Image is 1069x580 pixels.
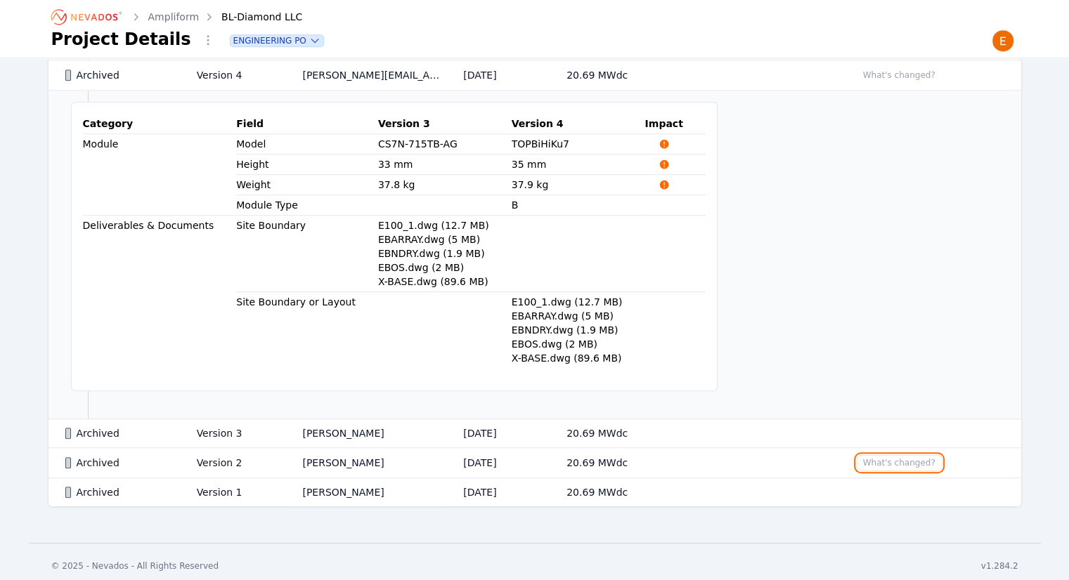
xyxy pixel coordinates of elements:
td: 20.69 MWdc [550,419,686,448]
td: 20.69 MWdc [550,448,686,478]
td: CS7N-715TB-AG [378,134,512,154]
td: Deliverables & Documents [83,216,237,369]
div: v1.284.2 [981,560,1018,572]
div: EBARRAY.dwg (5 MB) [378,232,489,246]
button: What's changed? [857,67,942,83]
td: Version 1 [180,478,286,507]
div: EBNDRY.dwg (1.9 MB) [512,323,623,337]
th: Version 3 [378,114,512,134]
div: EBOS.dwg (2 MB) [512,337,623,351]
tr: ArchivedVersion 3[PERSON_NAME][DATE]20.69 MWdc [48,419,1021,448]
div: Archived [65,456,173,470]
td: [PERSON_NAME] [285,448,446,478]
span: Impacts Structural Calculations [644,179,682,190]
th: Impact [644,114,705,134]
td: [DATE] [446,478,550,507]
td: Version 2 [180,448,286,478]
button: Engineering PO [231,35,323,46]
span: Impacts Structural Calculations [644,138,682,150]
div: BL-Diamond LLC [202,10,302,24]
button: What's changed? [857,455,942,470]
td: [DATE] [446,419,550,448]
td: 33 mm [378,154,512,175]
th: Field [236,114,378,134]
img: Emily Walker [992,29,1014,52]
div: X-BASE.dwg (89.6 MB) [512,351,623,365]
div: X-BASE.dwg (89.6 MB) [378,275,489,289]
div: Archived [65,485,173,499]
div: Archived [65,426,173,440]
td: Height [236,154,378,174]
div: EBARRAY.dwg (5 MB) [512,309,623,323]
td: [PERSON_NAME][EMAIL_ADDRESS][PERSON_NAME][DOMAIN_NAME] [285,60,446,91]
td: 20.69 MWdc [550,60,686,91]
td: [DATE] [446,448,550,478]
th: Version 4 [512,114,645,134]
td: [PERSON_NAME] [285,419,446,448]
td: Site Boundary or Layout [236,292,378,312]
h1: Project Details [51,28,191,51]
td: [PERSON_NAME] [285,478,446,507]
nav: Breadcrumb [51,6,303,28]
div: Archived [65,68,173,82]
a: Ampliform [148,10,200,24]
td: 37.9 kg [512,175,645,195]
div: EBOS.dwg (2 MB) [378,261,489,275]
div: EBNDRY.dwg (1.9 MB) [378,246,489,261]
tr: ArchivedVersion 4[PERSON_NAME][EMAIL_ADDRESS][PERSON_NAME][DOMAIN_NAME][DATE]20.69 MWdcWhat's cha... [48,60,1021,91]
td: [DATE] [446,60,550,91]
div: © 2025 - Nevados - All Rights Reserved [51,560,219,572]
td: Version 4 [180,60,286,91]
td: 37.8 kg [378,175,512,195]
td: Site Boundary [236,216,378,235]
th: Category [83,114,237,134]
td: 35 mm [512,154,645,175]
td: B [512,195,645,216]
div: E100_1.dwg (12.7 MB) [512,295,623,309]
span: Impacts Structural Calculations [644,159,682,170]
tr: ArchivedVersion 2[PERSON_NAME][DATE]20.69 MWdcWhat's changed? [48,448,1021,478]
td: Module [83,134,237,216]
td: TOPBiHiKu7 [512,134,645,154]
tr: ArchivedVersion 1[PERSON_NAME][DATE]20.69 MWdc [48,478,1021,507]
td: Model [236,134,378,154]
td: Weight [236,175,378,195]
td: Version 3 [180,419,286,448]
div: E100_1.dwg (12.7 MB) [378,218,489,232]
td: Module Type [236,195,378,215]
td: 20.69 MWdc [550,478,686,507]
